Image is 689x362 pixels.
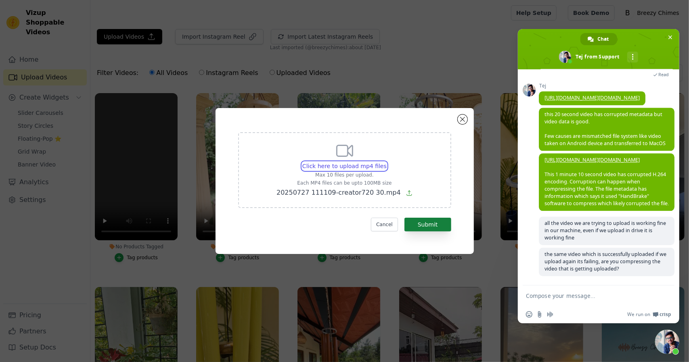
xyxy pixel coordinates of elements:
span: the same video which is successfully uploaded if we upload again its failing, are you compressing... [544,251,666,272]
span: Insert an emoji [526,311,532,318]
button: Cancel [371,218,398,231]
span: 20250727 111109-creator720 30.mp4 [276,189,401,196]
a: [URL][DOMAIN_NAME][DOMAIN_NAME] [544,94,640,101]
a: We run onCrisp [627,311,671,318]
div: More channels [627,52,638,62]
button: Submit [404,218,451,231]
span: Crisp [660,311,671,318]
span: Send a file [536,311,543,318]
span: Click here to upload mp4 files [302,163,387,169]
span: Chat [598,33,609,45]
span: We run on [627,311,650,318]
textarea: Compose your message... [526,292,653,300]
span: this 20 second video has corrupted metadata but video data is good. Few causes are mismatched fil... [544,111,666,147]
span: all the video we are trying to upload is working fine in our machine, even if we upload in drive ... [544,220,666,241]
span: This 1 minute 10 second video has corrupted H.264 encoding. Corruption can happen when compressin... [544,156,669,207]
span: Audio message [547,311,553,318]
button: Close modal [458,114,467,124]
span: Read [658,72,669,77]
p: Max 10 files per upload. [276,172,413,178]
div: Chat [580,33,617,45]
a: [URL][DOMAIN_NAME][DOMAIN_NAME] [544,156,640,163]
p: Each MP4 files can be upto 100MB size [276,180,413,186]
span: Close chat [666,33,674,42]
div: Close chat [655,330,679,354]
span: Tej [539,83,645,89]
